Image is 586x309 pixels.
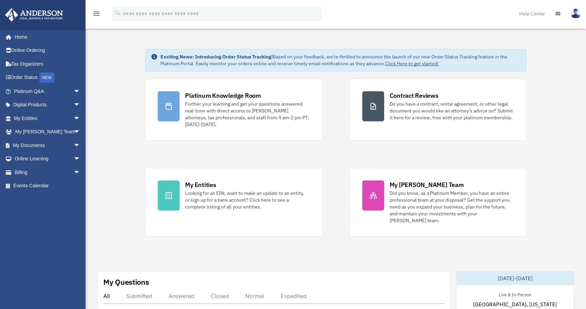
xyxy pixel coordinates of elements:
a: Tax Organizers [5,57,91,71]
span: arrow_drop_down [74,84,87,98]
a: Order StatusNEW [5,71,91,85]
div: My Questions [103,277,149,287]
a: My [PERSON_NAME] Team Did you know, as a Platinum Member, you have an entire professional team at... [350,168,526,237]
span: [GEOGRAPHIC_DATA], [US_STATE] [473,300,557,308]
span: arrow_drop_down [74,165,87,179]
div: [DATE]-[DATE] [457,271,574,285]
div: Do you have a contract, rental agreement, or other legal document you would like an attorney's ad... [390,100,514,121]
div: All [103,293,110,299]
a: Home [5,30,87,44]
a: Events Calendar [5,179,91,193]
img: Anderson Advisors Platinum Portal [3,8,65,22]
a: My Documentsarrow_drop_down [5,138,91,152]
a: Online Learningarrow_drop_down [5,152,91,166]
div: NEW [39,72,54,83]
div: Submitted [126,293,152,299]
a: My [PERSON_NAME] Teamarrow_drop_down [5,125,91,139]
div: Live & In-Person [493,291,537,298]
div: Closed [211,293,229,299]
div: Platinum Knowledge Room [185,91,261,100]
span: arrow_drop_down [74,138,87,152]
a: My Entities Looking for an EIN, want to make an update to an entity, or sign up for a bank accoun... [145,168,322,237]
div: Based on your feedback, we're thrilled to announce the launch of our new Order Status Tracking fe... [160,53,520,67]
a: Platinum Knowledge Room Further your learning and get your questions answered real-time with dire... [145,79,322,140]
div: My [PERSON_NAME] Team [390,180,464,189]
div: Contract Reviews [390,91,439,100]
a: My Entitiesarrow_drop_down [5,111,91,125]
div: Normal [245,293,264,299]
strong: Exciting News: Introducing Order Status Tracking! [160,54,273,60]
a: menu [92,12,101,18]
a: Digital Productsarrow_drop_down [5,98,91,112]
i: menu [92,10,101,18]
a: Billingarrow_drop_down [5,165,91,179]
img: User Pic [571,9,581,18]
span: arrow_drop_down [74,152,87,166]
div: My Entities [185,180,216,189]
i: search [114,9,122,17]
div: Answered [169,293,194,299]
a: Click Here to get started! [385,61,439,67]
a: Online Ordering [5,44,91,57]
div: Did you know, as a Platinum Member, you have an entire professional team at your disposal? Get th... [390,190,514,224]
div: Expedited [281,293,307,299]
a: Contract Reviews Do you have a contract, rental agreement, or other legal document you would like... [350,79,526,140]
a: Platinum Q&Aarrow_drop_down [5,84,91,98]
div: Further your learning and get your questions answered real-time with direct access to [PERSON_NAM... [185,100,309,128]
span: arrow_drop_down [74,125,87,139]
span: arrow_drop_down [74,111,87,125]
span: arrow_drop_down [74,98,87,112]
div: Looking for an EIN, want to make an update to an entity, or sign up for a bank account? Click her... [185,190,309,210]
